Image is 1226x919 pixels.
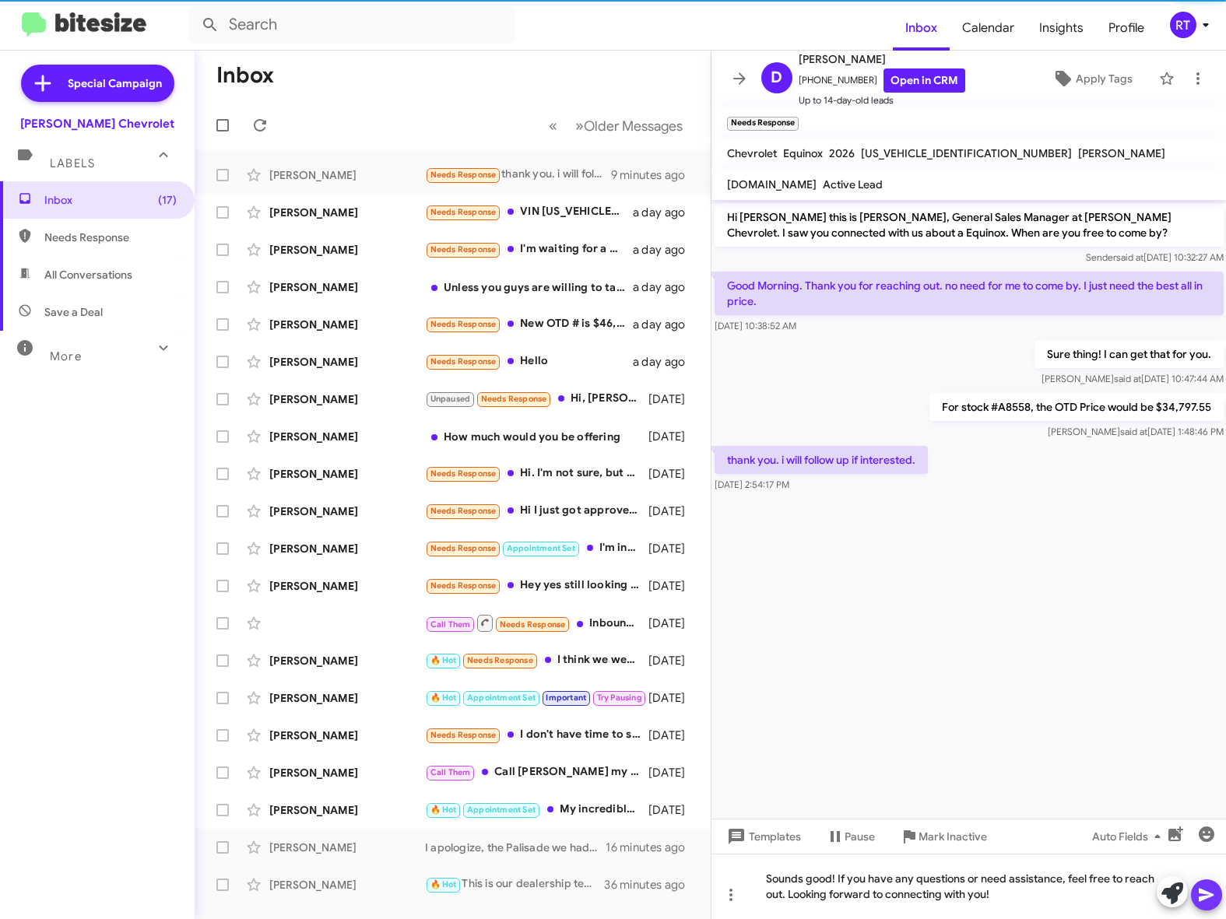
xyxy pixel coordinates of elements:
span: Appointment Set [467,693,536,703]
span: [DATE] 10:38:52 AM [715,320,796,331]
span: Templates [724,823,801,851]
div: [PERSON_NAME] [269,765,425,780]
div: [DATE] [648,503,698,519]
div: I don't have time to stop in usually. I have a $35,000 buyout from Stellantis and I know there's ... [425,726,648,744]
div: Inbound Call [425,613,648,633]
div: [PERSON_NAME] [269,728,425,743]
span: said at [1115,251,1143,263]
div: [DATE] [648,466,698,482]
div: [DATE] [648,802,698,818]
div: [PERSON_NAME] [269,354,425,370]
span: Equinox [783,146,823,160]
span: Needs Response [430,730,497,740]
a: Open in CRM [883,68,965,93]
span: 2026 [829,146,855,160]
div: [DATE] [648,391,698,407]
span: D [771,65,782,90]
div: Hello [425,353,633,370]
div: a day ago [633,317,698,332]
p: For stock #A8558, the OTD Price would be $34,797.55 [929,393,1223,421]
span: 🔥 Hot [430,879,457,889]
div: Hi, [PERSON_NAME]! We're waiting on the NJ $4000 rebate to process in the next 7-8 days. We are g... [425,390,648,408]
span: Needs Response [467,655,533,665]
span: Up to 14-day-old leads [799,93,965,108]
span: Needs Response [500,619,566,630]
div: New OTD # is $46,958.84 Includes Hard Tonneau, Splash Guards, Rubber Cab Floor Liners + Ceramic C... [425,315,633,333]
span: Active Lead [823,177,883,191]
a: Inbox [893,5,950,51]
span: Needs Response [430,581,497,591]
span: « [549,116,557,135]
span: » [575,116,584,135]
div: [PERSON_NAME] [269,840,425,855]
div: Call [PERSON_NAME] my husband 6095178268 [425,763,648,781]
div: [PERSON_NAME] [269,317,425,332]
span: Appointment Set [507,543,575,553]
small: Needs Response [727,117,799,131]
button: Auto Fields [1080,823,1179,851]
div: [DATE] [648,578,698,594]
span: 🔥 Hot [430,693,457,703]
button: Pause [813,823,887,851]
span: Needs Response [430,506,497,516]
span: Needs Response [44,230,177,245]
div: I apologize, the Palisade we had ended up selling and we're a Chevrolet dealership so we don't co... [425,840,606,855]
div: [PERSON_NAME] [269,877,425,893]
span: More [50,349,82,363]
div: [DATE] [648,690,698,706]
span: [PERSON_NAME] [1078,146,1165,160]
div: a day ago [633,354,698,370]
span: [DATE] 2:54:17 PM [715,479,789,490]
span: [US_VEHICLE_IDENTIFICATION_NUMBER] [861,146,1072,160]
div: This is our dealership text line. How can I help? [425,875,605,893]
span: Older Messages [584,118,683,135]
div: [PERSON_NAME] [269,578,425,594]
div: How much would you be offering [425,429,648,444]
div: VIN [US_VEHICLE_IDENTIFICATION_NUMBER] 155,000 miles [425,203,633,221]
span: Pause [845,823,875,851]
span: 🔥 Hot [430,805,457,815]
span: Needs Response [430,468,497,479]
span: Needs Response [430,207,497,217]
span: said at [1119,426,1147,437]
p: thank you. i will follow up if interested. [715,446,928,474]
button: RT [1157,12,1209,38]
nav: Page navigation example [540,110,692,142]
span: Needs Response [430,170,497,180]
a: Profile [1096,5,1157,51]
div: [DATE] [648,653,698,668]
div: I'm interested in the 2020 Jeep Grand Cherokee, Grey with black rims [425,539,648,557]
span: [DOMAIN_NAME] [727,177,817,191]
span: Sender [DATE] 10:32:27 AM [1085,251,1223,263]
div: [PERSON_NAME] [269,205,425,220]
span: Chevrolet [727,146,777,160]
button: Apply Tags [1032,65,1151,93]
a: Calendar [950,5,1027,51]
div: [PERSON_NAME] [269,429,425,444]
span: Insights [1027,5,1096,51]
button: Mark Inactive [887,823,999,851]
span: Needs Response [430,356,497,367]
span: Special Campaign [68,75,162,91]
span: Call Them [430,767,471,777]
div: thank you. i will follow up if interested. [425,166,611,184]
span: Apply Tags [1076,65,1133,93]
span: Mark Inactive [919,823,987,851]
span: Inbox [44,192,177,208]
span: Unpaused [430,394,471,404]
div: [PERSON_NAME] [269,242,425,258]
span: Call Them [430,619,471,630]
div: [PERSON_NAME] [269,167,425,183]
div: [DATE] [648,728,698,743]
span: Important [546,693,586,703]
div: 9 minutes ago [611,167,698,183]
div: So I have a very specific game plan in mind lol. Right now my wife has a 23 gmc Acadia lease of $... [425,689,648,707]
span: Save a Deal [44,304,103,320]
span: [PERSON_NAME] [DATE] 1:48:46 PM [1047,426,1223,437]
div: [PERSON_NAME] [269,466,425,482]
div: [PERSON_NAME] [269,541,425,556]
button: Templates [711,823,813,851]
